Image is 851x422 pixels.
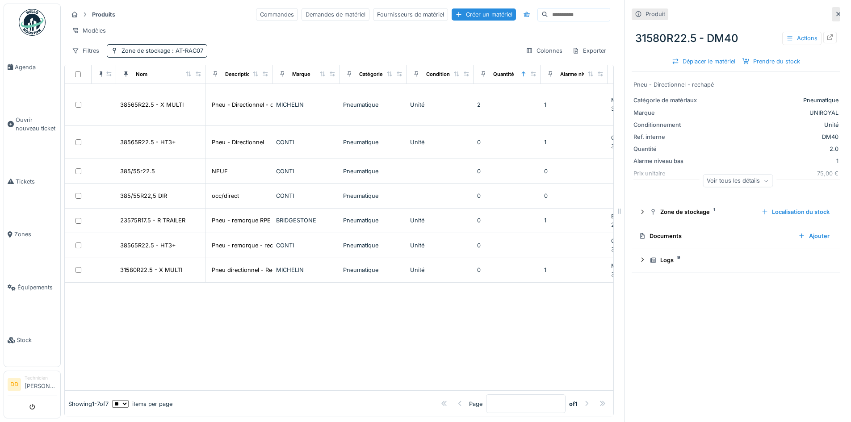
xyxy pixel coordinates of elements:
a: DD Technicien[PERSON_NAME] [8,375,57,396]
div: MICHELIN [276,100,336,109]
div: Description [225,71,253,78]
div: Pneumatique [704,96,838,104]
div: Pneumatique [343,266,403,274]
span: Stock [17,336,57,344]
div: Catégorie de matériaux [633,96,700,104]
div: Pneu - Directionnel [212,138,264,146]
div: Actions [782,32,822,45]
div: 385/55R22,5 DIR [120,192,167,200]
a: Ouvrir nouveau ticket [4,94,60,155]
div: Pneu - remorque RPE [212,216,271,225]
div: 0 [477,192,537,200]
a: Tickets [4,155,60,208]
div: Conditionnement [426,71,469,78]
div: 0 [477,167,537,175]
div: Quantité [633,145,700,153]
div: UNIROYAL [704,109,838,117]
div: Alarme niveau bas [560,71,605,78]
div: CONTI [276,138,336,146]
a: Agenda [4,41,60,94]
div: 2.0 [704,145,838,153]
div: Ajouter [795,230,833,242]
span: Agenda [15,63,57,71]
span: Équipements [17,283,57,292]
div: 2 [477,100,537,109]
div: Demandes de matériel [302,8,369,21]
div: Documents [639,232,791,240]
li: [PERSON_NAME] [25,375,57,394]
div: Logs [650,256,830,264]
div: 1 [544,138,604,146]
div: Technicien [25,375,57,381]
div: Page [469,400,482,408]
div: Unité [410,266,470,274]
div: Filtres [68,44,103,57]
div: Showing 1 - 7 of 7 [68,400,109,408]
div: 1 [544,266,604,274]
div: 38565R22.5 - HT3+ [120,241,176,250]
div: BRS-REM-NEU-23575R17.5 [611,212,671,229]
div: Marque [292,71,310,78]
div: Pneu - Directionnel - occasion [212,100,295,109]
div: Exporter [568,44,610,57]
div: Pneu directionnel - Rechap [212,266,285,274]
summary: DocumentsAjouter [635,228,837,244]
div: DM40 [704,133,838,141]
div: Unité [410,100,470,109]
div: 1 [704,157,838,165]
div: CONTI [276,167,336,175]
div: 0 [477,241,537,250]
div: Catégorie [359,71,383,78]
div: 0 [477,138,537,146]
div: 31580R22.5 - X MULTI [120,266,182,274]
div: Pneumatique [343,192,403,200]
div: 0 [477,266,537,274]
div: Zone de stockage [650,208,754,216]
a: Équipements [4,261,60,314]
span: : AT-RAC07 [170,47,203,54]
summary: Zone de stockage1Localisation du stock [635,204,837,220]
div: CONTI [276,241,336,250]
div: MIC-DIR-RET-31580R22.5 [611,262,671,279]
div: 385/55r22.5 [120,167,155,175]
div: Conditionnement [633,121,700,129]
div: Créer un matériel [452,8,516,21]
div: Déplacer le matériel [668,55,739,67]
li: DD [8,378,21,391]
div: Colonnes [522,44,566,57]
div: Quantité [493,71,514,78]
div: 1 [544,216,604,225]
div: CONTI [276,192,336,200]
span: Zones [14,230,57,238]
summary: Logs9 [635,252,837,268]
div: BRIDGESTONE [276,216,336,225]
div: 38565R22.5 - X MULTI [120,100,184,109]
div: items per page [112,400,172,408]
div: Pneu - remorque - rechapé [212,241,286,250]
img: Badge_color-CXgf-gQk.svg [19,9,46,36]
div: 31580R22.5 - DM40 [632,27,840,50]
a: Stock [4,314,60,367]
div: MICHELIN [276,266,336,274]
span: Tickets [16,177,57,186]
div: Unité [704,121,838,129]
div: 1 [544,100,604,109]
div: 38565R22.5 - HT3+ [120,138,176,146]
div: CON-DIR-NEU-38565R22.5 [611,134,671,150]
div: Fournisseurs de matériel [373,8,448,21]
div: Produit [646,10,665,18]
div: Nom [136,71,147,78]
strong: of 1 [569,400,578,408]
div: Pneu - Directionnel - rechapé [633,80,838,89]
div: MIC-DIR-OCC-38565R22.5 [611,96,671,113]
div: Pneumatique [343,100,403,109]
div: Alarme niveau bas [633,157,700,165]
div: Unité [410,216,470,225]
div: 23575R17.5 - R TRAILER [120,216,185,225]
div: Ref. interne [633,133,700,141]
div: occ/direct [212,192,239,200]
div: CON-REM-RETREAD-38565R22.5 [611,237,671,254]
div: 0 [544,192,604,200]
div: Pneumatique [343,138,403,146]
div: 0 [544,167,604,175]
